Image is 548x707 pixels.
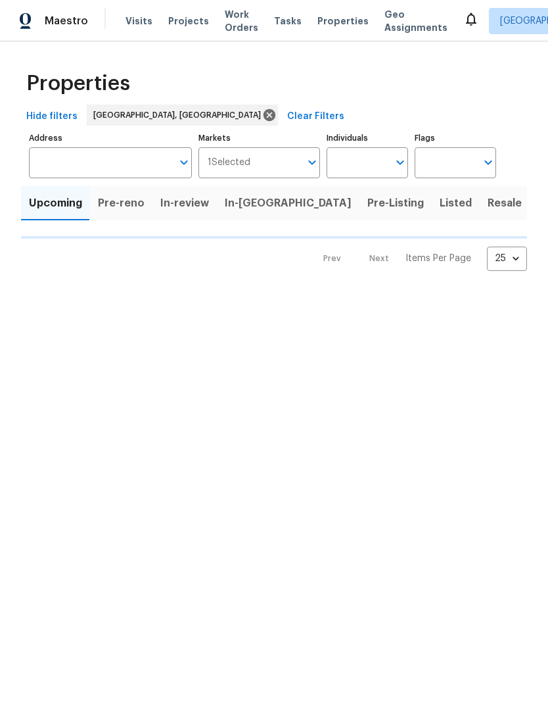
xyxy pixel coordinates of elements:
[29,194,82,212] span: Upcoming
[208,157,250,168] span: 1 Selected
[126,14,152,28] span: Visits
[311,247,527,271] nav: Pagination Navigation
[160,194,209,212] span: In-review
[384,8,447,34] span: Geo Assignments
[287,109,344,125] span: Clear Filters
[367,194,424,212] span: Pre-Listing
[488,194,522,212] span: Resale
[282,105,350,129] button: Clear Filters
[175,153,193,172] button: Open
[29,134,192,142] label: Address
[327,134,408,142] label: Individuals
[479,153,497,172] button: Open
[317,14,369,28] span: Properties
[87,105,278,126] div: [GEOGRAPHIC_DATA], [GEOGRAPHIC_DATA]
[198,134,321,142] label: Markets
[405,252,471,265] p: Items Per Page
[225,8,258,34] span: Work Orders
[21,105,83,129] button: Hide filters
[45,14,88,28] span: Maestro
[440,194,472,212] span: Listed
[415,134,496,142] label: Flags
[168,14,209,28] span: Projects
[26,77,130,90] span: Properties
[26,109,78,125] span: Hide filters
[487,241,527,276] div: 25
[303,153,321,172] button: Open
[93,109,266,122] span: [GEOGRAPHIC_DATA], [GEOGRAPHIC_DATA]
[225,194,352,212] span: In-[GEOGRAPHIC_DATA]
[391,153,409,172] button: Open
[274,16,302,26] span: Tasks
[98,194,145,212] span: Pre-reno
